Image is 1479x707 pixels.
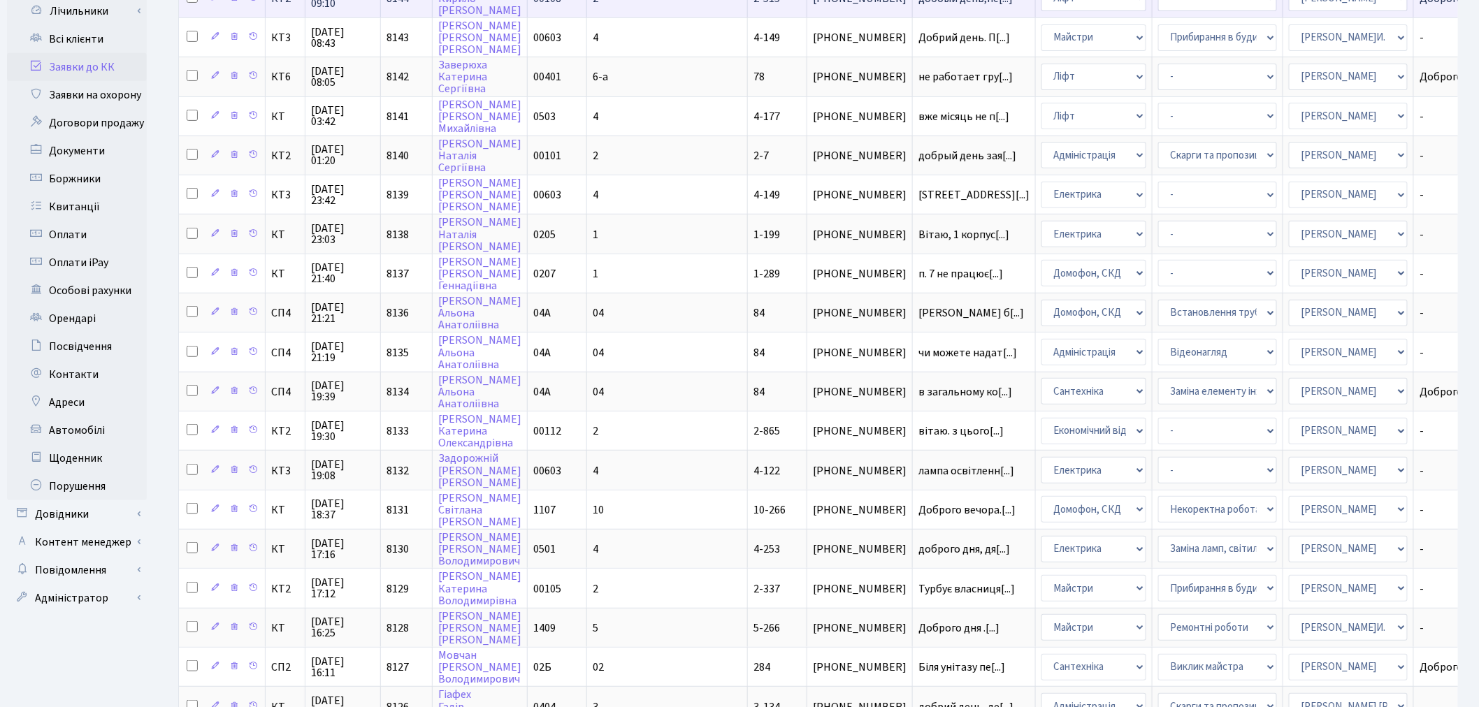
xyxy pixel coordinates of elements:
[533,581,561,597] span: 00105
[753,659,770,675] span: 284
[813,32,907,43] span: [PHONE_NUMBER]
[7,137,147,165] a: Документи
[271,71,299,82] span: КТ6
[387,305,409,321] span: 8136
[438,333,521,372] a: [PERSON_NAME]АльонаАнатоліївна
[593,345,604,360] span: 04
[593,659,604,675] span: 02
[753,423,780,439] span: 2-865
[7,360,147,388] a: Контакти
[813,189,907,201] span: [PHONE_NUMBER]
[438,648,521,687] a: Мовчан[PERSON_NAME]Володимирович
[918,266,1003,282] span: п. 7 не працює[...]
[918,541,1010,557] span: доброго дня, дя[...]
[311,420,375,442] span: [DATE] 19:30
[753,69,765,85] span: 78
[438,451,521,490] a: Задорожній[PERSON_NAME][PERSON_NAME]
[387,30,409,45] span: 8143
[271,150,299,161] span: КТ2
[813,425,907,437] span: [PHONE_NUMBER]
[271,622,299,634] span: КТ
[387,227,409,242] span: 8138
[918,620,1000,636] span: Доброго дня .[...]
[533,423,561,439] span: 00112
[387,69,409,85] span: 8142
[813,111,907,122] span: [PHONE_NUMBER]
[533,659,551,675] span: 02Б
[593,620,598,636] span: 5
[7,388,147,416] a: Адреси
[813,386,907,398] span: [PHONE_NUMBER]
[271,189,299,201] span: КТ3
[533,463,561,479] span: 00603
[533,305,551,321] span: 04А
[918,463,1014,479] span: лампа освітленн[...]
[311,27,375,49] span: [DATE] 08:43
[918,227,1009,242] span: Вітаю, 1 корпус[...]
[7,81,147,109] a: Заявки на охорону
[271,268,299,279] span: КТ
[311,105,375,127] span: [DATE] 03:42
[533,69,561,85] span: 00401
[753,384,765,400] span: 84
[387,620,409,636] span: 8128
[438,97,521,136] a: [PERSON_NAME][PERSON_NAME]Михайлівна
[311,144,375,166] span: [DATE] 01:20
[271,504,299,516] span: КТ
[311,66,375,88] span: [DATE] 08:05
[753,148,769,163] span: 2-7
[593,187,598,203] span: 4
[753,109,780,124] span: 4-177
[7,277,147,305] a: Особові рахунки
[593,581,598,597] span: 2
[918,305,1024,321] span: [PERSON_NAME] б[...]
[753,502,786,518] span: 10-266
[593,30,598,45] span: 4
[593,502,604,518] span: 10
[593,305,604,321] span: 04
[533,187,561,203] span: 00603
[813,71,907,82] span: [PHONE_NUMBER]
[918,109,1009,124] span: вже місяць не п[...]
[438,175,521,214] a: [PERSON_NAME][PERSON_NAME][PERSON_NAME]
[813,465,907,476] span: [PHONE_NUMBER]
[387,345,409,360] span: 8135
[918,502,1016,518] span: Доброго вечора.[...]
[271,307,299,319] span: СП4
[387,463,409,479] span: 8132
[593,69,608,85] span: 6-а
[7,165,147,193] a: Боржники
[533,502,556,518] span: 1107
[813,544,907,555] span: [PHONE_NUMBER]
[7,109,147,137] a: Договори продажу
[387,384,409,400] span: 8134
[753,30,780,45] span: 4-149
[918,30,1010,45] span: Добрий день. П[...]
[271,32,299,43] span: КТ3
[593,109,598,124] span: 4
[918,345,1017,360] span: чи можете надат[...]
[387,148,409,163] span: 8140
[533,266,556,282] span: 0207
[7,25,147,53] a: Всі клієнти
[593,384,604,400] span: 04
[753,345,765,360] span: 84
[918,148,1016,163] span: добрый день зая[...]
[438,293,521,333] a: [PERSON_NAME]АльонаАнатоліївна
[387,109,409,124] span: 8141
[753,541,780,557] span: 4-253
[271,229,299,240] span: КТ
[387,423,409,439] span: 8133
[271,425,299,437] span: КТ2
[918,69,1013,85] span: не работает гру[...]
[813,662,907,673] span: [PHONE_NUMBER]
[7,584,147,612] a: Адміністратор
[387,502,409,518] span: 8131
[7,528,147,556] a: Контент менеджер
[438,411,521,451] a: [PERSON_NAME]КатеринаОлександрівна
[311,616,375,639] span: [DATE] 16:25
[918,423,1004,439] span: вітаю. з цього[...]
[387,659,409,675] span: 8127
[271,111,299,122] span: КТ
[533,227,556,242] span: 0205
